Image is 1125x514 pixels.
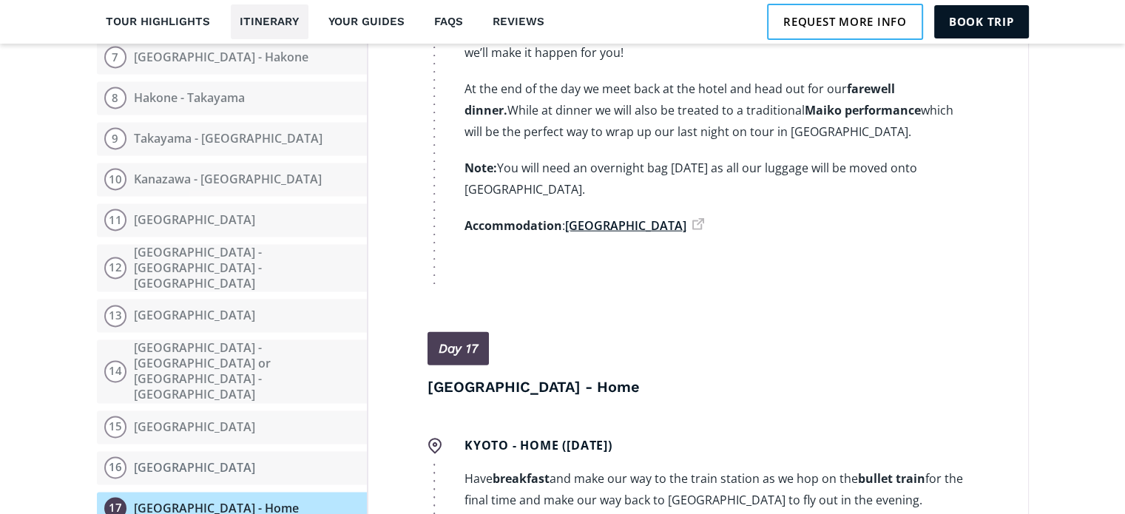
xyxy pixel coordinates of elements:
p: ‍ You will need an overnight bag [DATE] as all our luggage will be moved onto [GEOGRAPHIC_DATA]. [464,157,967,200]
strong: Maiko performance [805,101,921,118]
a: Your guides [320,4,414,39]
strong: breakfast [493,470,550,486]
div: 10 [104,168,126,190]
a: [GEOGRAPHIC_DATA] [565,217,704,233]
div: 15 [104,416,126,438]
div: Hakone - Takayama [134,90,245,106]
p: At the end of the day we meet back at the hotel and head out for our While at dinner we will also... [464,78,967,142]
h4: [GEOGRAPHIC_DATA] - Home [428,376,967,396]
button: 15[GEOGRAPHIC_DATA] [97,410,367,444]
div: [GEOGRAPHIC_DATA] - [GEOGRAPHIC_DATA] or [GEOGRAPHIC_DATA] - [GEOGRAPHIC_DATA] [134,340,359,402]
button: 13[GEOGRAPHIC_DATA] [97,299,367,332]
a: Tour highlights [97,4,220,39]
div: Kanazawa - [GEOGRAPHIC_DATA] [134,172,322,187]
div: 12 [104,257,126,279]
button: 9Takayama - [GEOGRAPHIC_DATA] [97,122,367,155]
a: Day 17 [428,331,489,365]
button: 7[GEOGRAPHIC_DATA] - Hakone [97,41,367,74]
div: [GEOGRAPHIC_DATA] [134,308,255,323]
a: FAQs [425,4,473,39]
p: Have and make our way to the train station as we hop on the for the final time and make our way b... [464,467,967,510]
button: 11[GEOGRAPHIC_DATA] [97,203,367,237]
strong: bullet train [858,470,925,486]
div: [GEOGRAPHIC_DATA] [134,212,255,228]
strong: Kyoto - Home ([DATE]) [464,436,612,453]
strong: Accommodation [464,217,562,233]
div: 16 [104,456,126,479]
a: Reviews [484,4,554,39]
div: [GEOGRAPHIC_DATA] [134,460,255,476]
a: Itinerary [231,4,308,39]
div: [GEOGRAPHIC_DATA] [134,419,255,435]
p: : [464,214,967,236]
div: [GEOGRAPHIC_DATA] - [GEOGRAPHIC_DATA] - [GEOGRAPHIC_DATA] [134,245,359,291]
button: 10Kanazawa - [GEOGRAPHIC_DATA] [97,163,367,196]
div: 8 [104,87,126,109]
div: 13 [104,305,126,327]
button: 14[GEOGRAPHIC_DATA] - [GEOGRAPHIC_DATA] or [GEOGRAPHIC_DATA] - [GEOGRAPHIC_DATA] [97,339,367,402]
div: [GEOGRAPHIC_DATA] - Hakone [134,50,308,65]
a: 16[GEOGRAPHIC_DATA] [97,451,367,484]
div: 9 [104,127,126,149]
a: Request more info [767,4,923,39]
button: 8Hakone - Takayama [97,81,367,115]
div: 11 [104,209,126,231]
div: Takayama - [GEOGRAPHIC_DATA] [134,131,322,146]
div: 7 [104,46,126,68]
a: Book trip [934,5,1029,38]
p: ‍ [464,251,967,272]
div: 14 [104,360,126,382]
strong: Note: [464,159,497,175]
button: 12[GEOGRAPHIC_DATA] - [GEOGRAPHIC_DATA] - [GEOGRAPHIC_DATA] [97,244,367,291]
